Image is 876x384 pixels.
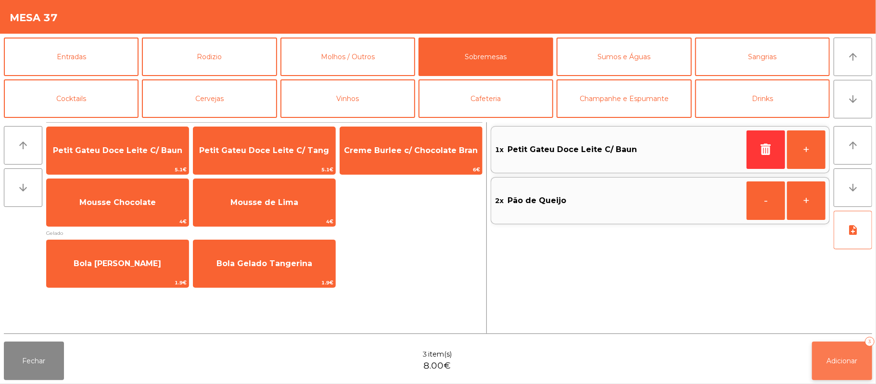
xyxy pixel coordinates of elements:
[834,168,872,207] button: arrow_downward
[834,38,872,76] button: arrow_upward
[747,181,785,220] button: -
[557,79,691,118] button: Champanhe e Espumante
[847,224,859,236] i: note_add
[419,79,553,118] button: Cafeteria
[422,349,427,359] span: 3
[46,229,482,238] span: Gelado
[230,198,298,207] span: Mousse de Lima
[847,182,859,193] i: arrow_downward
[834,211,872,249] button: note_add
[423,359,451,372] span: 8.00€
[4,79,139,118] button: Cocktails
[812,342,872,380] button: Adicionar3
[199,146,329,155] span: Petit Gateu Doce Leite C/ Tang
[4,168,42,207] button: arrow_downward
[344,146,478,155] span: Creme Burlee c/ Chocolate Bran
[193,217,335,226] span: 4€
[10,11,58,25] h4: Mesa 37
[47,217,189,226] span: 4€
[340,165,482,174] span: 6€
[53,146,182,155] span: Petit Gateu Doce Leite C/ Baun
[74,259,161,268] span: Bola [PERSON_NAME]
[834,80,872,118] button: arrow_downward
[847,140,859,151] i: arrow_upward
[865,337,875,346] div: 3
[419,38,553,76] button: Sobremesas
[142,79,277,118] button: Cervejas
[4,38,139,76] button: Entradas
[508,142,637,157] span: Petit Gateu Doce Leite C/ Baun
[787,181,825,220] button: +
[695,79,830,118] button: Drinks
[17,182,29,193] i: arrow_downward
[834,126,872,165] button: arrow_upward
[280,79,415,118] button: Vinhos
[79,198,156,207] span: Mousse Chocolate
[47,165,189,174] span: 5.1€
[695,38,830,76] button: Sangrias
[495,142,504,157] span: 1x
[827,357,858,365] span: Adicionar
[557,38,691,76] button: Sumos e Águas
[216,259,312,268] span: Bola Gelado Tangerina
[847,93,859,105] i: arrow_downward
[4,342,64,380] button: Fechar
[280,38,415,76] button: Molhos / Outros
[508,193,566,208] span: Pão de Queijo
[193,278,335,287] span: 1.9€
[495,193,504,208] span: 2x
[47,278,189,287] span: 1.9€
[847,51,859,63] i: arrow_upward
[142,38,277,76] button: Rodizio
[4,126,42,165] button: arrow_upward
[193,165,335,174] span: 5.1€
[428,349,452,359] span: item(s)
[17,140,29,151] i: arrow_upward
[787,130,825,169] button: +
